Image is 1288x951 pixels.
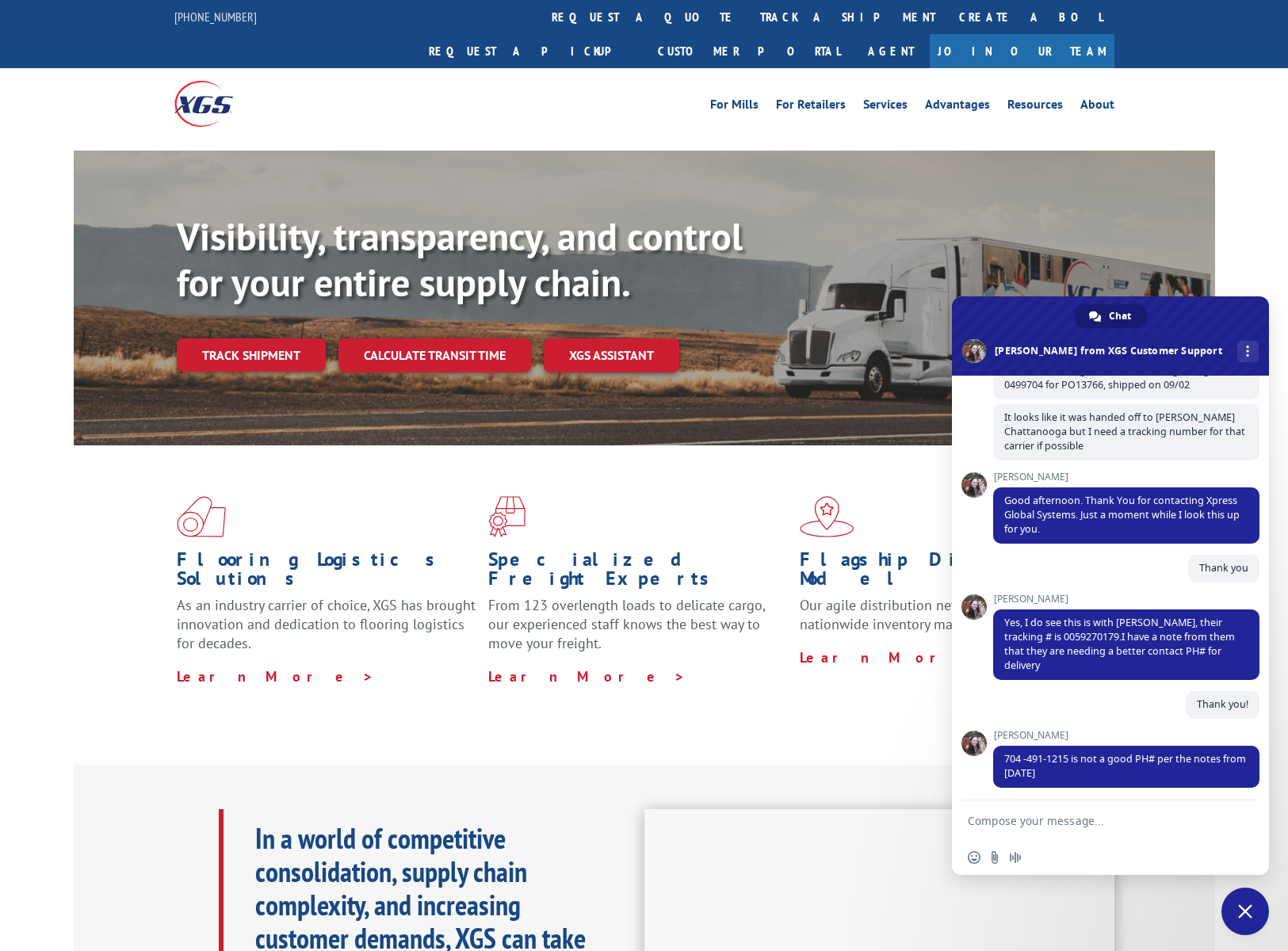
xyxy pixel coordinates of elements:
[930,34,1114,68] a: Join Our Team
[1004,752,1246,780] span: 704 -491-1215 is not a good PH# per the notes from [DATE]
[776,98,846,116] a: For Retailers
[488,496,526,537] img: xgs-icon-focused-on-flooring-red
[488,596,788,666] p: From 123 overlength loads to delicate cargo, our experienced staff knows the best way to move you...
[1004,616,1235,672] span: Yes, I do see this is with [PERSON_NAME], their tracking # is 0059270179.I have a note from them ...
[800,496,854,537] img: xgs-icon-flagship-distribution-model-red
[177,496,226,537] img: xgs-icon-total-supply-chain-intelligence-red
[488,667,686,686] a: Learn More >
[338,338,531,372] a: Calculate transit time
[646,34,852,68] a: Customer Portal
[988,851,1001,864] span: Send a file
[1007,98,1063,116] a: Resources
[177,667,374,686] a: Learn More >
[800,596,1091,633] span: Our agile distribution network gives you nationwide inventory management on demand.
[174,9,257,25] a: [PHONE_NUMBER]
[968,814,1218,828] textarea: Compose your message...
[993,730,1259,741] span: [PERSON_NAME]
[1197,697,1248,711] span: Thank you!
[177,212,743,307] b: Visibility, transparency, and control for your entire supply chain.
[488,550,788,596] h1: Specialized Freight Experts
[993,472,1259,483] span: [PERSON_NAME]
[863,98,908,116] a: Services
[925,98,990,116] a: Advantages
[1075,304,1147,328] div: Chat
[1237,341,1259,362] div: More channels
[1199,561,1248,575] span: Thank you
[852,34,930,68] a: Agent
[1004,411,1245,453] span: It looks like it was handed off to [PERSON_NAME] Chattanooga but I need a tracking number for tha...
[177,596,476,652] span: As an industry carrier of choice, XGS has brought innovation and dedication to flooring logistics...
[800,648,997,666] a: Learn More >
[1004,364,1232,391] span: Hello, I'm looking for information regarding BOL 0499704 for PO13766, shipped on 09/02
[710,98,759,116] a: For Mills
[968,851,980,864] span: Insert an emoji
[417,34,646,68] a: Request a pickup
[1004,494,1240,536] span: Good afternoon. Thank You for contacting Xpress Global Systems. Just a moment while I look this u...
[1080,98,1114,116] a: About
[544,338,679,372] a: XGS ASSISTANT
[1009,851,1022,864] span: Audio message
[1109,304,1131,328] span: Chat
[177,550,476,596] h1: Flooring Logistics Solutions
[800,550,1099,596] h1: Flagship Distribution Model
[177,338,326,372] a: Track shipment
[1221,888,1269,935] div: Close chat
[993,594,1259,605] span: [PERSON_NAME]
